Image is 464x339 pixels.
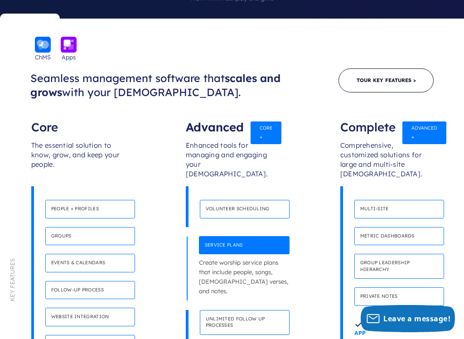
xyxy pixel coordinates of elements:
h4: Private notes [354,287,445,306]
div: Core [31,114,124,132]
h4: Groups [45,227,135,246]
div: Advanced [186,114,279,132]
h4: Service plans [199,236,290,255]
p: Create worship service plans that include people, songs, [DEMOGRAPHIC_DATA] verses, and notes. [199,254,290,299]
h4: Unlimited follow up processes [200,310,290,335]
h4: Group leadership hierarchy [354,254,445,279]
h4: Website integration [45,308,135,326]
div: Comprehensive, customized solutions for large and multi-site [DEMOGRAPHIC_DATA]. [340,132,433,186]
h4: Volunteer scheduling [200,200,290,218]
h4: Events & calendars [45,254,135,272]
h4: Follow-up process [45,281,135,300]
div: The essential solution to know, grow, and keep your people. [31,132,124,186]
a: Tour Key Features > [338,68,434,92]
span: ChMS [35,53,51,62]
img: icon_chms-bckgrnd-600x600-1.png [35,37,51,53]
h3: Seamless management software that with your [DEMOGRAPHIC_DATA]. [30,72,339,99]
span: Apps [62,53,76,62]
h4: Multi-site [354,200,445,218]
h4: Metric dashboards [354,227,445,246]
div: Enhanced tools for managing and engaging your [DEMOGRAPHIC_DATA]. [186,132,279,186]
div: Complete [340,114,433,132]
span: Leave a message! [383,314,450,324]
span: scales and grows [30,72,280,98]
h4: People + Profiles [45,200,135,218]
img: icon_apps-bckgrnd-600x600-1.png [61,37,77,53]
button: Leave a message! [361,305,455,332]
